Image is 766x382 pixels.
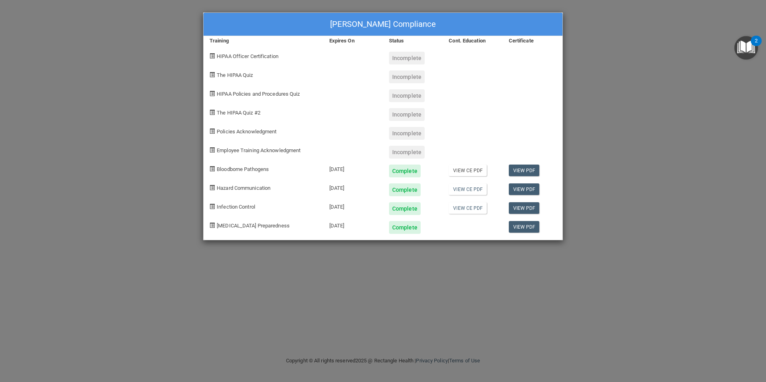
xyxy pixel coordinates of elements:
button: Open Resource Center, 2 new notifications [734,36,758,60]
a: View PDF [509,165,540,176]
span: Infection Control [217,204,255,210]
div: Complete [389,183,421,196]
div: Incomplete [389,89,425,102]
span: [MEDICAL_DATA] Preparedness [217,223,290,229]
div: Incomplete [389,70,425,83]
div: [DATE] [323,196,383,215]
div: Complete [389,202,421,215]
div: Complete [389,221,421,234]
div: [PERSON_NAME] Compliance [204,13,562,36]
span: Employee Training Acknowledgment [217,147,300,153]
div: Training [204,36,323,46]
span: The HIPAA Quiz [217,72,253,78]
div: [DATE] [323,177,383,196]
div: Incomplete [389,52,425,64]
a: View PDF [509,221,540,233]
span: Hazard Communication [217,185,270,191]
span: Policies Acknowledgment [217,129,276,135]
a: View CE PDF [449,202,487,214]
a: View CE PDF [449,183,487,195]
div: Complete [389,165,421,177]
span: The HIPAA Quiz #2 [217,110,260,116]
a: View PDF [509,202,540,214]
div: Cont. Education [443,36,502,46]
div: Certificate [503,36,562,46]
span: HIPAA Policies and Procedures Quiz [217,91,300,97]
span: HIPAA Officer Certification [217,53,278,59]
a: View CE PDF [449,165,487,176]
span: Bloodborne Pathogens [217,166,269,172]
div: Expires On [323,36,383,46]
div: [DATE] [323,159,383,177]
div: Incomplete [389,108,425,121]
div: Incomplete [389,127,425,140]
div: Status [383,36,443,46]
div: Incomplete [389,146,425,159]
a: View PDF [509,183,540,195]
div: 2 [755,41,758,51]
div: [DATE] [323,215,383,234]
